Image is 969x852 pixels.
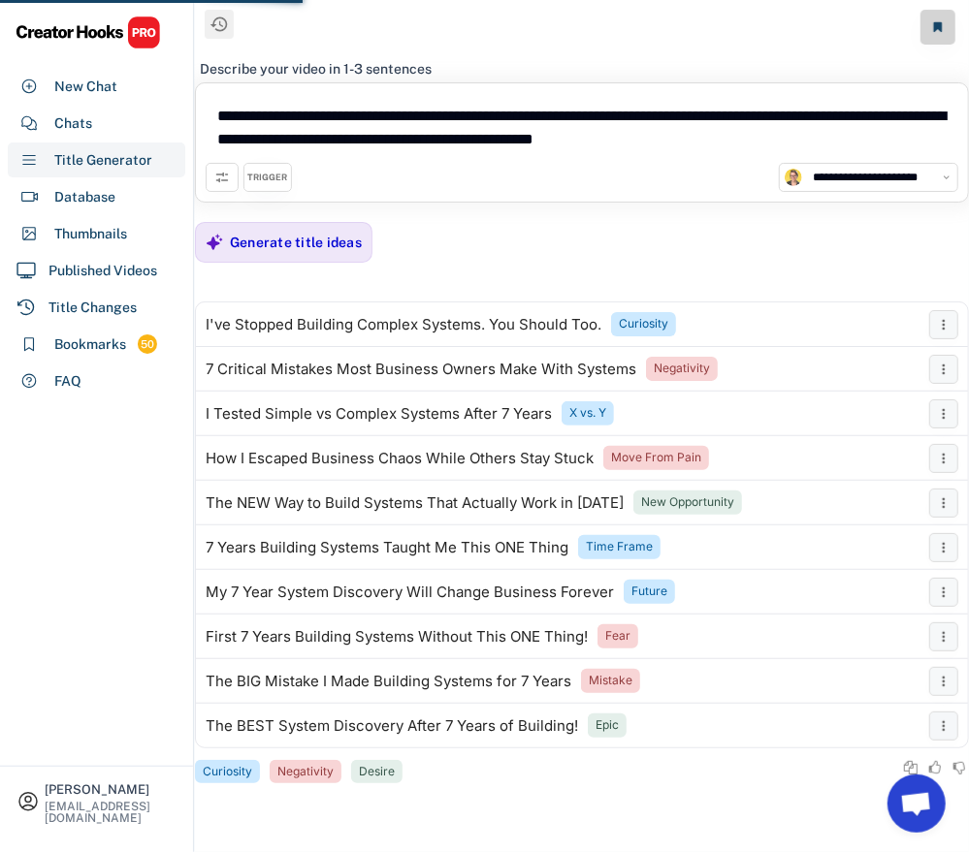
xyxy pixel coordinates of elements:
div: X vs. Y [569,405,606,422]
div: Mistake [589,673,632,689]
div: Bookmarks [54,334,126,355]
div: Thumbnails [54,224,127,244]
div: 7 Years Building Systems Taught Me This ONE Thing [206,540,568,555]
div: The NEW Way to Build Systems That Actually Work in [DATE] [206,495,624,511]
div: 50 [138,336,157,353]
div: Time Frame [586,539,653,555]
div: Chats [54,113,92,134]
div: FAQ [54,371,81,392]
div: I Tested Simple vs Complex Systems After 7 Years [206,406,552,422]
div: [PERSON_NAME] [45,783,177,796]
div: Title Changes [48,298,137,318]
div: Future [631,584,667,600]
div: Epic [596,717,619,734]
div: I've Stopped Building Complex Systems. You Should Too. [206,317,601,332]
div: How I Escaped Business Chaos While Others Stay Stuck [206,451,594,466]
div: Curiosity [203,764,252,780]
div: TRIGGER [248,172,288,184]
div: Generate title ideas [230,234,362,251]
img: channels4_profile.jpg [785,169,802,186]
div: Fear [605,628,630,645]
div: My 7 Year System Discovery Will Change Business Forever [206,584,614,600]
img: CHPRO%20Logo.svg [16,16,161,49]
div: Describe your video in 1-3 sentences [200,60,432,78]
div: [EMAIL_ADDRESS][DOMAIN_NAME] [45,801,177,824]
div: Negativity [654,361,710,377]
div: Move From Pain [611,450,701,466]
div: The BEST System Discovery After 7 Years of Building! [206,718,578,734]
div: Negativity [277,764,334,780]
div: New Opportunity [641,494,734,511]
div: First 7 Years Building Systems Without This ONE Thing! [206,629,588,645]
div: Published Videos [48,261,157,281]
div: New Chat [54,77,117,97]
a: Open chat [888,774,946,833]
div: The BIG Mistake I Made Building Systems for 7 Years [206,674,571,689]
div: Curiosity [619,316,668,332]
div: 7 Critical Mistakes Most Business Owners Make With Systems [206,362,636,377]
div: Title Generator [54,150,152,171]
div: Desire [359,764,395,780]
div: Database [54,187,115,207]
